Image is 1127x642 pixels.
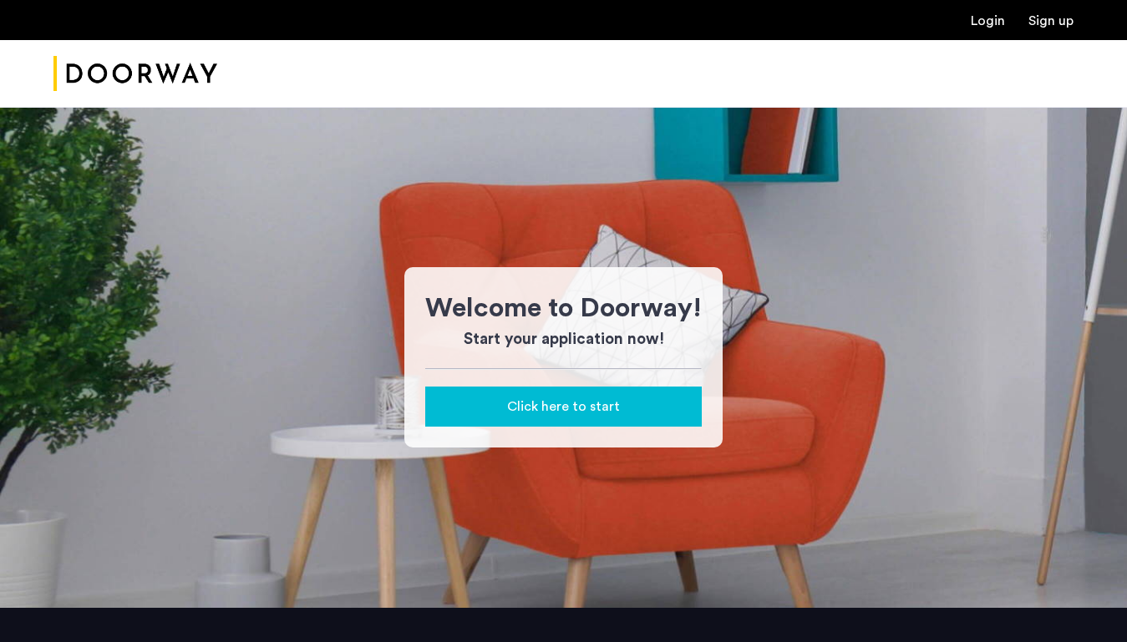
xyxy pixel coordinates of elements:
[53,43,217,105] img: logo
[1028,14,1074,28] a: Registration
[507,397,620,417] span: Click here to start
[971,14,1005,28] a: Login
[425,288,702,328] h1: Welcome to Doorway!
[425,328,702,351] h3: Start your application now!
[425,387,702,427] button: button
[53,43,217,105] a: Cazamio Logo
